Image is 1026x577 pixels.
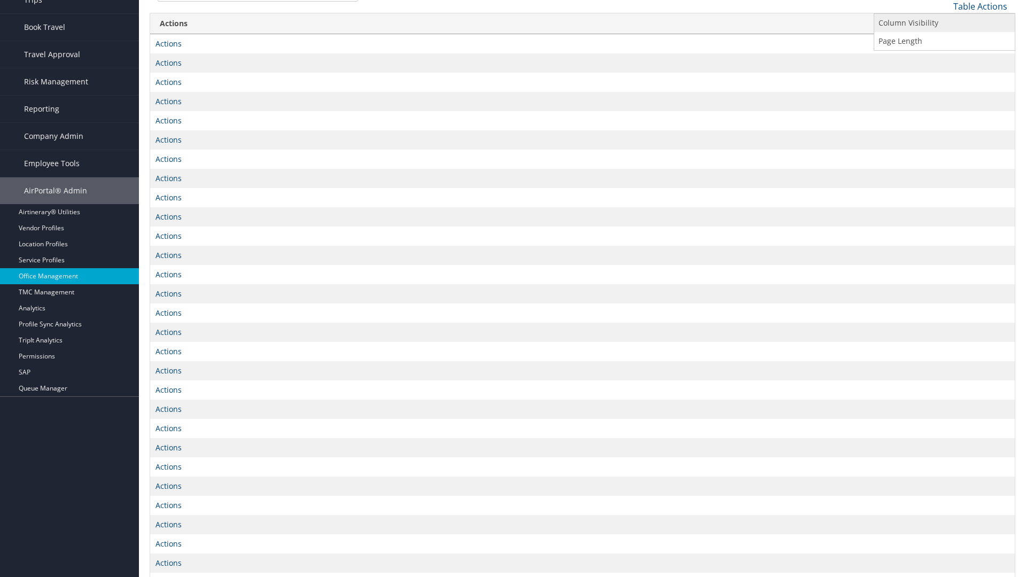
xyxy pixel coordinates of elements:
a: Column Visibility [874,14,1015,32]
span: Company Admin [24,123,83,150]
span: Risk Management [24,68,88,95]
span: Reporting [24,96,59,122]
span: AirPortal® Admin [24,177,87,204]
span: Travel Approval [24,41,80,68]
span: Employee Tools [24,150,80,177]
a: Page Length [874,32,1015,50]
span: Book Travel [24,14,65,41]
